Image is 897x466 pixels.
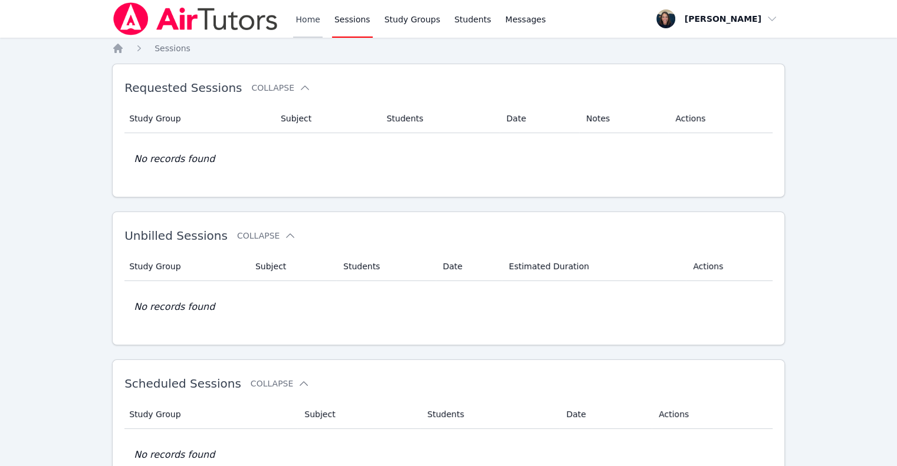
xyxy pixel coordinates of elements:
nav: Breadcrumb [112,42,785,54]
th: Subject [274,104,380,133]
img: Air Tutors [112,2,279,35]
td: No records found [124,281,773,333]
th: Subject [248,252,336,281]
button: Collapse [251,378,310,389]
th: Actions [652,400,773,429]
th: Students [379,104,499,133]
th: Notes [579,104,669,133]
button: Collapse [251,82,310,94]
th: Actions [686,252,773,281]
span: Unbilled Sessions [124,229,228,243]
th: Study Group [124,400,297,429]
span: Messages [505,14,546,25]
th: Students [336,252,436,281]
span: Requested Sessions [124,81,242,95]
th: Study Group [124,252,248,281]
th: Subject [297,400,420,429]
span: Scheduled Sessions [124,376,241,391]
button: Collapse [237,230,296,242]
span: Sessions [155,44,190,53]
th: Study Group [124,104,274,133]
td: No records found [124,133,773,185]
th: Estimated Duration [502,252,686,281]
th: Students [420,400,560,429]
th: Actions [668,104,773,133]
a: Sessions [155,42,190,54]
th: Date [500,104,579,133]
th: Date [559,400,652,429]
th: Date [436,252,502,281]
